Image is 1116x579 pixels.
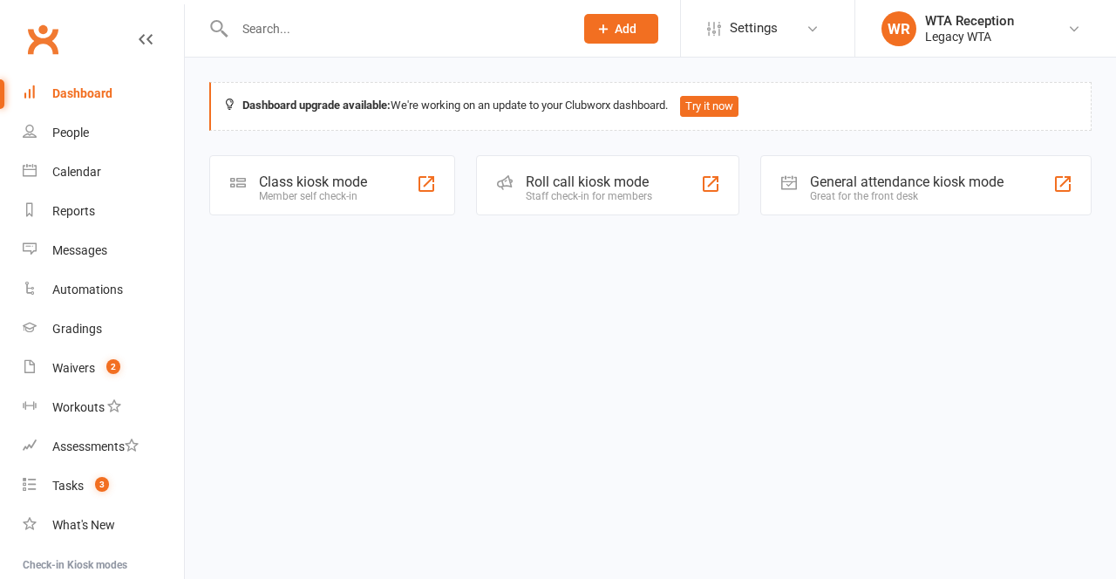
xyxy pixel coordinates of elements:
div: WR [881,11,916,46]
a: Assessments [23,427,184,467]
a: Dashboard [23,74,184,113]
div: Class kiosk mode [259,174,367,190]
div: People [52,126,89,140]
span: Add [615,22,636,36]
div: Assessments [52,439,139,453]
a: Tasks 3 [23,467,184,506]
input: Search... [229,17,561,41]
button: Try it now [680,96,738,117]
a: People [23,113,184,153]
div: WTA Reception [925,13,1014,29]
a: Clubworx [21,17,65,61]
a: What's New [23,506,184,545]
div: Waivers [52,361,95,375]
div: Automations [52,283,123,296]
strong: Dashboard upgrade available: [242,99,391,112]
a: Reports [23,192,184,231]
a: Calendar [23,153,184,192]
a: Messages [23,231,184,270]
a: Waivers 2 [23,349,184,388]
div: Roll call kiosk mode [526,174,652,190]
div: Calendar [52,165,101,179]
div: Reports [52,204,95,218]
span: Settings [730,9,778,48]
div: General attendance kiosk mode [810,174,1004,190]
span: 3 [95,477,109,492]
div: Great for the front desk [810,190,1004,202]
a: Workouts [23,388,184,427]
a: Gradings [23,310,184,349]
div: What's New [52,518,115,532]
div: Tasks [52,479,84,493]
div: Legacy WTA [925,29,1014,44]
button: Add [584,14,658,44]
div: Gradings [52,322,102,336]
a: Automations [23,270,184,310]
span: 2 [106,359,120,374]
div: Dashboard [52,86,112,100]
div: We're working on an update to your Clubworx dashboard. [209,82,1092,131]
div: Workouts [52,400,105,414]
div: Staff check-in for members [526,190,652,202]
div: Messages [52,243,107,257]
div: Member self check-in [259,190,367,202]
